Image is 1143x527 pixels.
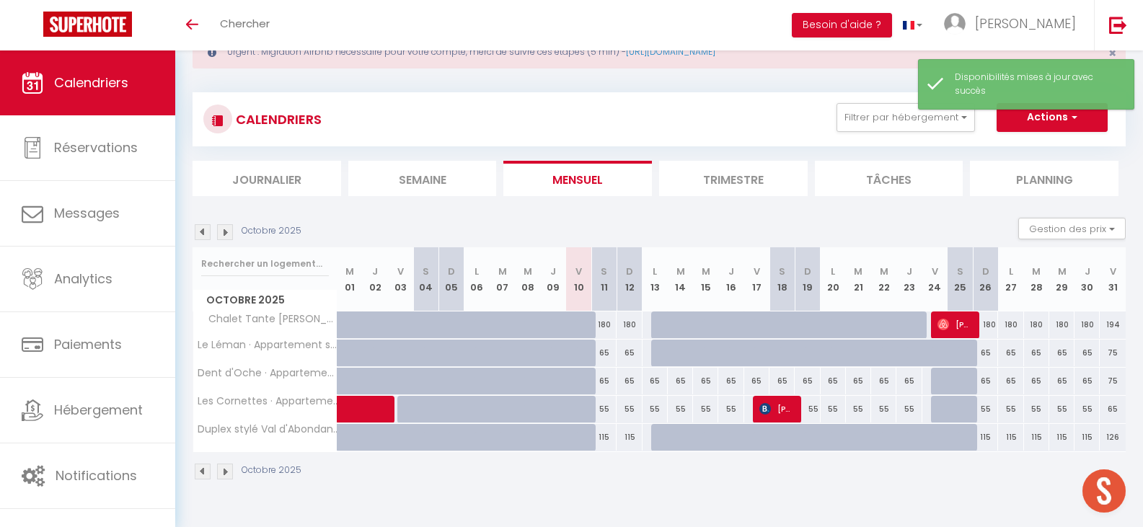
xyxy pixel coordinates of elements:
div: Ouvrir le chat [1082,469,1126,513]
span: Messages [54,204,120,222]
abbr: J [728,265,734,278]
div: 65 [1074,340,1100,366]
input: Rechercher un logement... [201,251,329,277]
div: Disponibilités mises à jour avec succès [955,71,1119,98]
div: 65 [896,368,922,394]
th: 04 [413,247,438,311]
th: 13 [643,247,668,311]
th: 06 [464,247,490,311]
div: 55 [896,396,922,422]
div: 55 [973,396,998,422]
div: 180 [1074,311,1100,338]
th: 24 [922,247,948,311]
img: Super Booking [43,12,132,37]
th: 03 [388,247,413,311]
abbr: D [982,265,989,278]
abbr: J [372,265,378,278]
abbr: M [345,265,354,278]
span: Réservations [54,138,138,156]
div: 65 [744,368,769,394]
div: 55 [591,396,617,422]
th: 31 [1100,247,1126,311]
div: 115 [617,424,642,451]
div: 194 [1100,311,1126,338]
span: Chalet Tante [PERSON_NAME] [195,311,340,327]
div: 180 [1049,311,1074,338]
span: Notifications [56,466,137,484]
div: 65 [1100,396,1126,422]
div: 180 [973,311,998,338]
span: Chercher [220,16,270,31]
span: Hébergement [54,401,143,419]
abbr: V [754,265,760,278]
div: 65 [973,340,998,366]
div: 55 [693,396,718,422]
abbr: M [498,265,507,278]
div: 115 [1049,424,1074,451]
th: 25 [948,247,973,311]
abbr: M [854,265,862,278]
div: 65 [1074,368,1100,394]
abbr: V [932,265,938,278]
span: Les Cornettes · Appartement stylé Val d'Abondance-Portes du Soleil [195,396,340,407]
abbr: J [550,265,556,278]
abbr: M [702,265,710,278]
button: Actions [997,103,1108,132]
th: 09 [541,247,566,311]
abbr: V [397,265,404,278]
div: 65 [718,368,743,394]
abbr: D [804,265,811,278]
div: 180 [1024,311,1049,338]
th: 10 [566,247,591,311]
abbr: S [957,265,963,278]
div: 115 [1074,424,1100,451]
th: 05 [439,247,464,311]
div: 65 [821,368,846,394]
abbr: J [1085,265,1090,278]
button: Close [1108,47,1116,60]
th: 30 [1074,247,1100,311]
th: 14 [668,247,693,311]
abbr: M [676,265,685,278]
th: 20 [821,247,846,311]
abbr: J [906,265,912,278]
div: 65 [973,368,998,394]
div: Urgent : Migration Airbnb nécessaire pour votre compte, merci de suivre ces étapes (5 min) - [193,35,1126,68]
div: 115 [591,424,617,451]
div: 65 [693,368,718,394]
div: 55 [1049,396,1074,422]
div: 65 [846,368,871,394]
div: 65 [617,368,642,394]
div: 55 [821,396,846,422]
th: 08 [515,247,540,311]
abbr: S [779,265,785,278]
abbr: M [1058,265,1067,278]
span: [PERSON_NAME] [937,311,971,338]
div: 75 [1100,368,1126,394]
div: 55 [643,396,668,422]
th: 02 [363,247,388,311]
abbr: L [653,265,657,278]
span: Analytics [54,270,112,288]
th: 27 [998,247,1023,311]
th: 01 [337,247,363,311]
div: 115 [973,424,998,451]
button: Besoin d'aide ? [792,13,892,37]
th: 21 [846,247,871,311]
th: 19 [795,247,820,311]
div: 55 [718,396,743,422]
abbr: S [423,265,429,278]
th: 07 [490,247,515,311]
div: 65 [591,340,617,366]
th: 18 [769,247,795,311]
div: 55 [998,396,1023,422]
p: Octobre 2025 [242,224,301,238]
div: 180 [591,311,617,338]
div: 75 [1100,340,1126,366]
div: 180 [617,311,642,338]
th: 12 [617,247,642,311]
li: Trimestre [659,161,808,196]
span: Duplex stylé Val d'Abondance-Portes du Soleil [195,424,340,435]
li: Planning [970,161,1118,196]
button: Filtrer par hébergement [837,103,975,132]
